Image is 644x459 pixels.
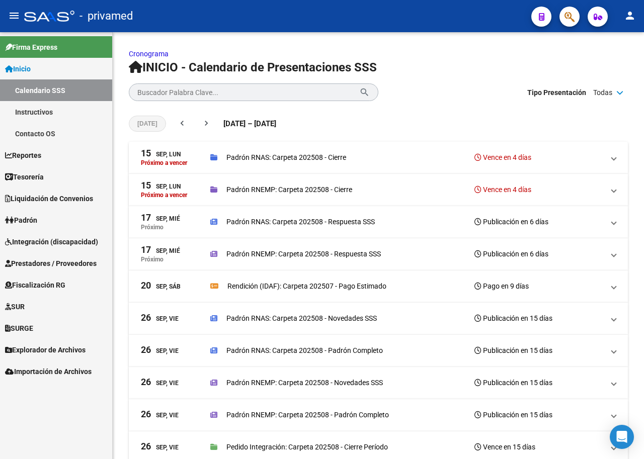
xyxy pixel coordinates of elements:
[129,399,628,431] mat-expansion-panel-header: 26Sep, ViePadrón RNEMP: Carpeta 202508 - Padrón CompletoPublicación en 15 días
[129,270,628,303] mat-expansion-panel-header: 20Sep, SábRendición (IDAF): Carpeta 202507 - Pago EstimadoPago en 9 días
[141,313,151,322] span: 26
[226,216,375,227] p: Padrón RNAS: Carpeta 202508 - Respuesta SSS
[474,247,548,261] h3: Publicación en 6 días
[474,376,552,390] h3: Publicación en 15 días
[141,442,151,451] span: 26
[5,150,41,161] span: Reportes
[141,410,151,419] span: 26
[201,118,211,128] mat-icon: chevron_right
[141,149,181,159] div: Sep, Lun
[141,159,187,166] p: Próximo a vencer
[5,193,93,204] span: Liquidación de Convenios
[141,281,181,292] div: Sep, Sáb
[129,50,169,58] a: Cronograma
[141,313,179,324] div: Sep, Vie
[129,60,377,74] span: INICIO - Calendario de Presentaciones SSS
[226,377,383,388] p: Padrón RNEMP: Carpeta 202508 - Novedades SSS
[141,213,180,224] div: Sep, Mié
[226,409,389,420] p: Padrón RNEMP: Carpeta 202508 - Padrón Completo
[141,181,151,190] span: 15
[226,152,346,163] p: Padrón RNAS: Carpeta 202508 - Cierre
[129,238,628,270] mat-expansion-panel-header: 17Sep, MiéPróximoPadrón RNEMP: Carpeta 202508 - Respuesta SSSPublicación en 6 días
[474,279,529,293] h3: Pago en 9 días
[141,281,151,290] span: 20
[141,245,151,254] span: 17
[129,367,628,399] mat-expansion-panel-header: 26Sep, ViePadrón RNEMP: Carpeta 202508 - Novedades SSSPublicación en 15 días
[141,245,180,256] div: Sep, Mié
[141,442,179,452] div: Sep, Vie
[141,149,151,158] span: 15
[227,281,386,292] p: Rendición (IDAF): Carpeta 202507 - Pago Estimado
[226,248,381,259] p: Padrón RNEMP: Carpeta 202508 - Respuesta SSS
[141,181,181,192] div: Sep, Lun
[359,86,370,98] mat-icon: search
[5,344,86,355] span: Explorador de Archivos
[129,142,628,174] mat-expansion-panel-header: 15Sep, LunPróximo a vencerPadrón RNAS: Carpeta 202508 - CierreVence en 4 días
[5,236,98,247] span: Integración (discapacidad)
[129,116,166,132] button: [DATE]
[141,378,151,387] span: 26
[8,10,20,22] mat-icon: menu
[5,366,92,377] span: Importación de Archivos
[141,410,179,420] div: Sep, Vie
[474,182,531,197] h3: Vence en 4 días
[5,258,97,269] span: Prestadores / Proveedores
[226,313,377,324] p: Padrón RNAS: Carpeta 202508 - Novedades SSS
[141,256,164,263] p: Próximo
[593,87,612,98] span: Todas
[141,378,179,388] div: Sep, Vie
[5,215,37,226] span: Padrón
[5,323,33,334] span: SURGE
[79,5,133,27] span: - privamed
[474,311,552,325] h3: Publicación en 15 días
[226,345,383,356] p: Padrón RNAS: Carpeta 202508 - Padrón Completo
[5,171,44,182] span: Tesorería
[474,408,552,422] h3: Publicación en 15 días
[527,87,586,98] span: Tipo Presentación
[141,213,151,222] span: 17
[226,441,388,452] p: Pedido Integración: Carpeta 202508 - Cierre Período
[141,345,179,356] div: Sep, Vie
[624,10,636,22] mat-icon: person
[474,150,531,164] h3: Vence en 4 días
[141,345,151,354] span: 26
[129,335,628,367] mat-expansion-panel-header: 26Sep, ViePadrón RNAS: Carpeta 202508 - Padrón CompletoPublicación en 15 días
[474,215,548,229] h3: Publicación en 6 días
[177,118,187,128] mat-icon: chevron_left
[129,206,628,238] mat-expansion-panel-header: 17Sep, MiéPróximoPadrón RNAS: Carpeta 202508 - Respuesta SSSPublicación en 6 días
[5,301,25,312] span: SUR
[610,425,634,449] div: Open Intercom Messenger
[5,63,31,74] span: Inicio
[474,343,552,357] h3: Publicación en 15 días
[5,280,65,291] span: Fiscalización RG
[141,224,164,231] p: Próximo
[141,192,187,199] p: Próximo a vencer
[226,184,352,195] p: Padrón RNEMP: Carpeta 202508 - Cierre
[129,174,628,206] mat-expansion-panel-header: 15Sep, LunPróximo a vencerPadrón RNEMP: Carpeta 202508 - CierreVence en 4 días
[474,440,535,454] h3: Vence en 15 días
[223,118,276,129] span: [DATE] – [DATE]
[5,42,57,53] span: Firma Express
[129,303,628,335] mat-expansion-panel-header: 26Sep, ViePadrón RNAS: Carpeta 202508 - Novedades SSSPublicación en 15 días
